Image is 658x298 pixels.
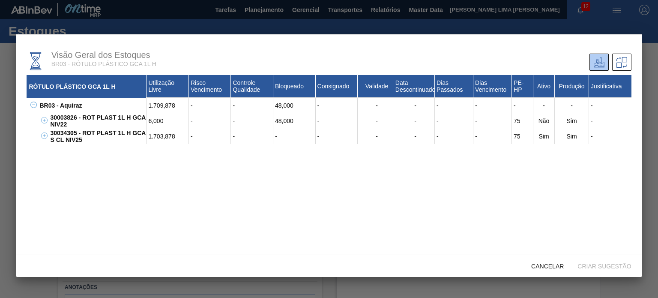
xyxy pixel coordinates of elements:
[51,60,156,67] span: BR03 - RÓTULO PLÁSTICO GCA 1L H
[589,113,631,129] div: -
[555,98,589,113] div: -
[147,113,189,129] div: 6,000
[273,98,316,113] div: 48,000
[147,98,189,113] div: 1.709,878
[435,75,473,98] div: Dias Passados
[147,129,189,144] div: 1.703,878
[189,129,231,144] div: -
[524,263,571,270] span: Cancelar
[189,113,231,129] div: -
[571,263,638,270] span: Criar sugestão
[555,129,589,144] div: Sim
[51,50,150,60] span: Visão Geral dos Estoques
[316,98,358,113] div: -
[555,113,589,129] div: Sim
[589,75,631,98] div: Justificativa
[358,75,396,98] div: Validade
[27,75,147,98] div: RÓTULO PLÁSTICO GCA 1L H
[589,54,609,71] div: Unidade Atual/ Unidades
[37,98,147,113] div: BR03 - Aquiraz
[396,113,435,129] div: -
[533,75,555,98] div: Ativo
[524,258,571,274] button: Cancelar
[396,75,435,98] div: Data Descontinuado
[316,113,358,129] div: -
[316,75,358,98] div: Consignado
[571,258,638,274] button: Criar sugestão
[435,98,473,113] div: -
[231,98,273,113] div: -
[435,129,473,144] div: -
[473,75,512,98] div: Dias Vencimento
[273,129,316,144] div: -
[147,75,189,98] div: Utilização Livre
[48,129,147,144] div: 30034305 - ROT PLAST 1L H GCA S CL NIV25
[512,129,533,144] div: 75
[316,129,358,144] div: -
[273,75,316,98] div: Bloqueado
[589,129,631,144] div: -
[358,113,396,129] div: -
[231,129,273,144] div: -
[435,113,473,129] div: -
[189,75,231,98] div: Risco Vencimento
[48,113,147,129] div: 30003826 - ROT PLAST 1L H GCA NIV22
[473,113,512,129] div: -
[533,129,555,144] div: Sim
[396,129,435,144] div: -
[396,98,435,113] div: -
[555,75,589,98] div: Produção
[358,129,396,144] div: -
[231,113,273,129] div: -
[612,54,631,71] div: Sugestões de Trasferência
[189,98,231,113] div: -
[473,129,512,144] div: -
[512,75,533,98] div: PE-HP
[512,98,533,113] div: -
[231,75,273,98] div: Controle Qualidade
[273,113,316,129] div: 48,000
[473,98,512,113] div: -
[512,113,533,129] div: 75
[358,98,396,113] div: -
[589,98,631,113] div: -
[533,113,555,129] div: Não
[533,98,555,113] div: -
